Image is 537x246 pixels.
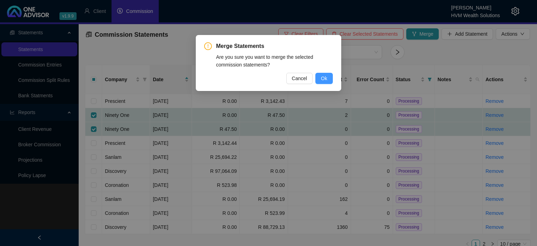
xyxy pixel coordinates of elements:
span: Cancel [292,75,307,82]
span: Ok [321,75,327,82]
div: Are you sure you want to merge the selected commission statements? [216,53,333,69]
button: Ok [315,73,333,84]
span: exclamation-circle [204,42,212,50]
button: Cancel [286,73,313,84]
span: Merge Statements [216,42,333,50]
